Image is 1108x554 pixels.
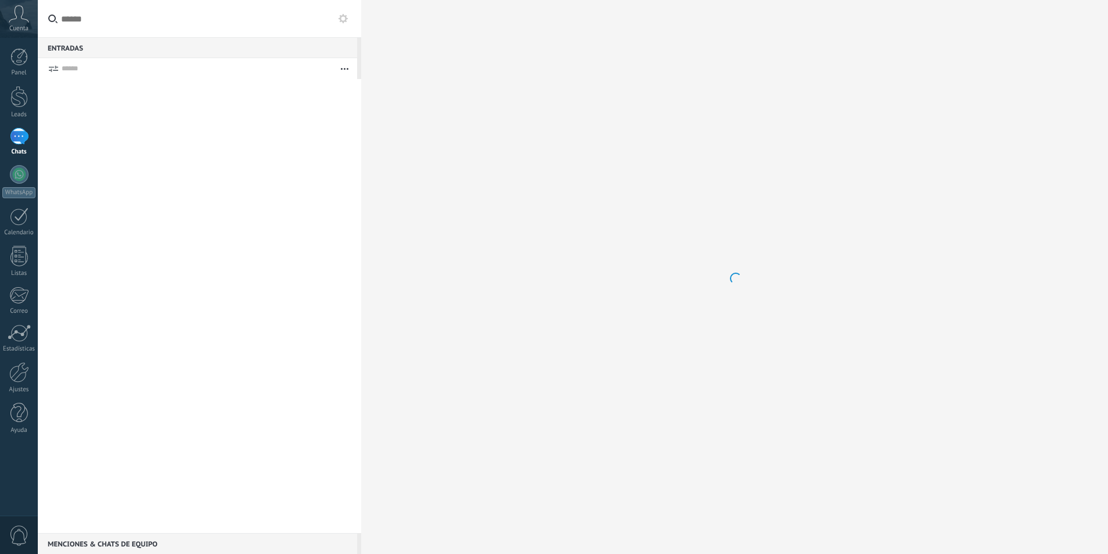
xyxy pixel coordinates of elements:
div: Ajustes [2,386,36,394]
div: Correo [2,308,36,315]
div: Menciones & Chats de equipo [38,533,357,554]
button: Más [332,58,357,79]
div: Ayuda [2,427,36,434]
div: Calendario [2,229,36,237]
div: Entradas [38,37,357,58]
div: Panel [2,69,36,77]
div: WhatsApp [2,187,35,198]
div: Estadísticas [2,345,36,353]
span: Cuenta [9,25,28,33]
div: Chats [2,148,36,156]
div: Leads [2,111,36,119]
div: Listas [2,270,36,277]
